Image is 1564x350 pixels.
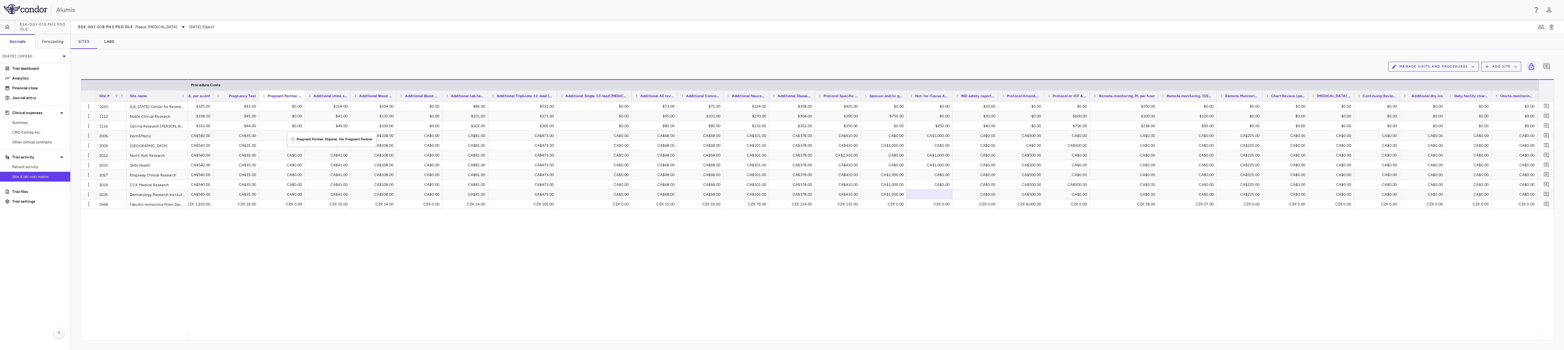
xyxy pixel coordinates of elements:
[1542,102,1551,110] button: Add comment
[402,111,439,121] div: $0.00
[1412,94,1443,98] span: Additional dry ice
[1095,150,1155,160] div: CA$0.00
[494,160,554,170] div: CA$473.00
[1050,150,1087,160] div: CA$0.00
[1050,160,1087,170] div: CA$0.00
[775,150,812,160] div: CA$378.00
[494,150,554,160] div: CA$473.00
[96,131,127,140] div: 2006
[1314,111,1351,121] div: $0.00
[683,101,720,111] div: $72.00
[729,101,766,111] div: $124.00
[1500,94,1534,98] span: Onsite monitoring fee
[173,141,210,150] div: CA$540.00
[1164,111,1214,121] div: $100.00
[1268,150,1305,160] div: CA$0.00
[637,121,674,131] div: $80.00
[97,34,122,49] button: Labs
[310,160,348,170] div: CA$41.00
[96,190,127,199] div: 2035
[1542,200,1551,208] button: Add comment
[356,121,393,131] div: $106.00
[1004,121,1041,131] div: $0.00
[219,150,256,160] div: CA$35.00
[219,131,256,141] div: CA$35.00
[562,111,629,121] div: $0.00
[173,131,210,141] div: CA$540.00
[494,121,554,131] div: $366.00
[1050,111,1087,121] div: $600.00
[12,66,65,71] p: Trial dashboard
[310,121,348,131] div: $49.00
[265,150,302,160] div: CA$0.00
[12,95,65,101] p: Journal entry
[729,141,766,150] div: CA$101.00
[99,94,110,98] span: Site #
[265,170,302,180] div: CA$0.00
[96,141,127,150] div: 2009
[1451,111,1489,121] div: $0.00
[1004,160,1041,170] div: CA$500.00
[265,121,302,131] div: $0.00
[12,120,65,125] span: Summary
[1544,142,1549,148] svg: Add comment
[219,170,256,180] div: CA$35.00
[729,121,766,131] div: $132.00
[732,94,766,98] span: Additional Neuropsychiatric assessments: C-SSRS
[12,130,65,135] span: CRO Fortrea Inc.
[2,53,60,59] p: [DATE] (Open)
[562,101,629,111] div: $0.00
[127,180,188,189] div: CCA Medical Research
[686,94,720,98] span: Additional Concomitant medications review
[96,170,127,179] div: 2027
[1004,101,1041,111] div: $0.00
[12,164,65,170] span: Patient activity
[912,111,949,121] div: $0.00
[820,111,858,121] div: $350.00
[637,131,674,141] div: CA$68.00
[173,111,210,121] div: $338.00
[562,150,629,160] div: CA$0.00
[1524,61,1537,72] span: You do not have permission to lock or unlock grids
[1050,121,1087,131] div: $700.00
[637,150,674,160] div: CA$68.00
[12,189,65,194] p: Trial files
[1164,160,1214,170] div: CA$0.00
[1451,131,1489,141] div: CA$0.00
[1360,150,1397,160] div: CA$0.00
[1544,182,1549,187] svg: Add comment
[1451,150,1489,160] div: CA$0.00
[1542,141,1551,149] button: Add comment
[1004,111,1041,121] div: $0.00
[265,131,302,141] div: CA$0.00
[729,111,766,121] div: $270.00
[219,101,256,111] div: $43.00
[824,94,858,98] span: Protocol Specific Training (per attendee)
[1095,101,1155,111] div: $250.00
[448,121,485,131] div: $102.00
[912,131,949,141] div: CA$1,000.00
[1544,201,1549,207] svg: Add comment
[866,131,904,141] div: CA$0.00
[778,94,812,98] span: Additional Disease Activity Skin Assessments
[494,111,554,121] div: $371.00
[1053,94,1087,98] span: Protocol or ICF Amendment
[297,132,372,147] div: Pregnant Partner Stipend, Per Pregnant Partner
[219,111,256,121] div: $45.00
[565,94,629,98] span: Additional Single 12-lead [MEDICAL_DATA], includes interpretation and report
[637,160,674,170] div: CA$68.00
[229,94,256,98] span: Pregnancy Test
[1095,111,1155,121] div: $100.00
[640,94,674,98] span: Additional AE review
[1405,101,1443,111] div: $0.00
[1497,150,1534,160] div: CA$0.00
[219,141,256,150] div: CA$35.00
[866,141,904,150] div: CA$1,000.00
[1497,141,1534,150] div: CA$0.00
[402,160,439,170] div: CA$0.00
[1544,103,1549,109] svg: Add comment
[1050,101,1087,111] div: $0.00
[127,160,188,170] div: SKiN Health
[637,101,674,111] div: $73.00
[1542,112,1551,120] button: Add comment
